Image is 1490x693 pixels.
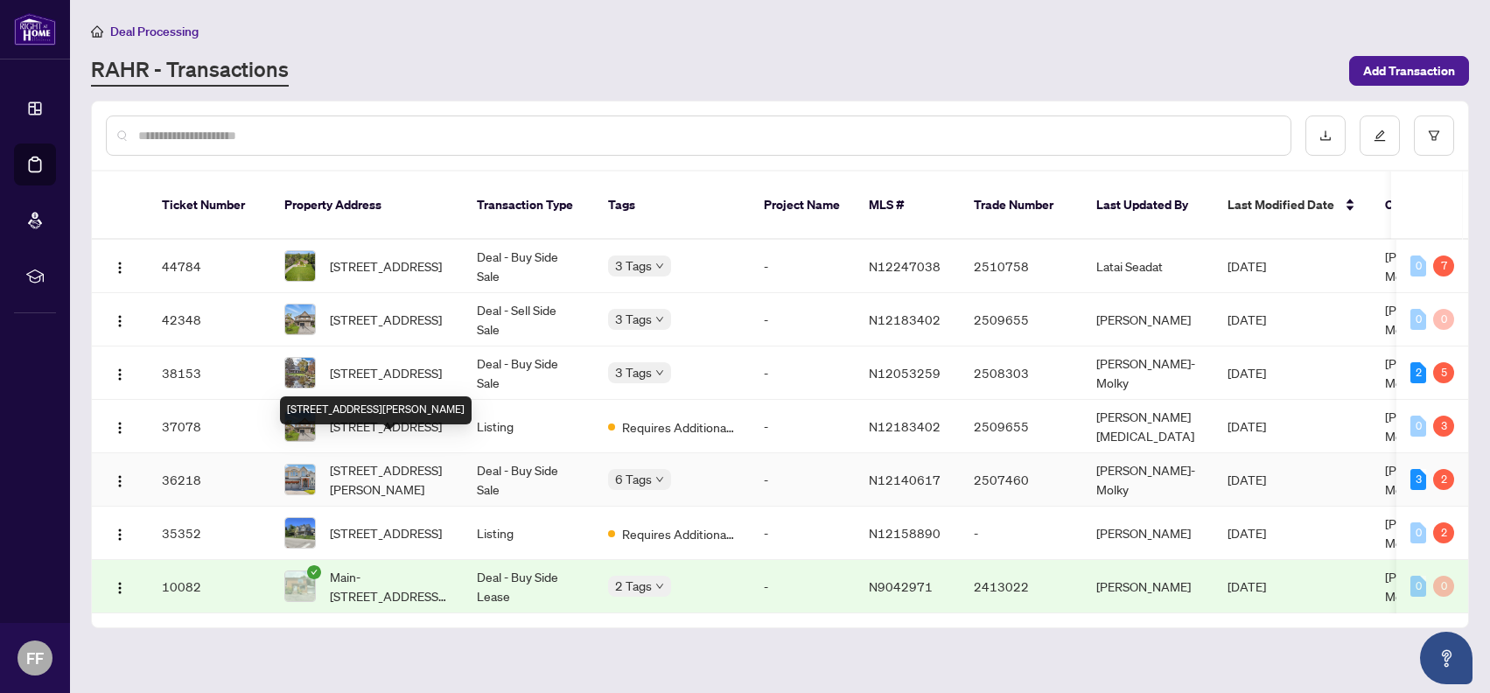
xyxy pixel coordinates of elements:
div: 0 [1433,309,1454,330]
a: RAHR - Transactions [91,55,289,87]
th: Created By [1371,171,1476,240]
button: edit [1360,115,1400,156]
span: Main-[STREET_ADDRESS][PERSON_NAME][PERSON_NAME][PERSON_NAME] [330,567,449,605]
span: FF [26,646,44,670]
th: Trade Number [960,171,1082,240]
span: down [655,262,664,270]
span: [PERSON_NAME]-Molky [1385,302,1484,337]
span: down [655,368,664,377]
th: MLS # [855,171,960,240]
span: [DATE] [1228,418,1266,434]
span: check-circle [307,565,321,579]
td: - [750,240,855,293]
span: N9042971 [869,578,933,594]
div: 2 [1433,522,1454,543]
td: [PERSON_NAME] [1082,507,1214,560]
span: N12247038 [869,258,941,274]
img: Logo [113,474,127,488]
td: 44784 [148,240,270,293]
span: Last Modified Date [1228,195,1334,214]
th: Property Address [270,171,463,240]
button: Logo [106,359,134,387]
img: thumbnail-img [285,251,315,281]
img: Logo [113,261,127,275]
span: home [91,25,103,38]
td: - [750,400,855,453]
td: [PERSON_NAME][MEDICAL_DATA] [1082,400,1214,453]
td: 2509655 [960,400,1082,453]
div: 3 [1433,416,1454,437]
span: down [655,582,664,591]
td: - [960,507,1082,560]
span: [DATE] [1228,258,1266,274]
th: Last Modified Date [1214,171,1371,240]
td: [PERSON_NAME]-Molky [1082,453,1214,507]
img: thumbnail-img [285,571,315,601]
button: Logo [106,572,134,600]
td: Deal - Buy Side Sale [463,240,594,293]
span: Deal Processing [110,24,199,39]
img: thumbnail-img [285,358,315,388]
td: 37078 [148,400,270,453]
span: down [655,475,664,484]
td: 38153 [148,346,270,400]
td: 2507460 [960,453,1082,507]
td: Deal - Buy Side Sale [463,453,594,507]
img: Logo [113,528,127,542]
span: 6 Tags [615,469,652,489]
td: Deal - Buy Side Lease [463,560,594,613]
button: Logo [106,412,134,440]
div: 0 [1410,576,1426,597]
div: [STREET_ADDRESS][PERSON_NAME] [280,396,472,424]
span: [STREET_ADDRESS] [330,310,442,329]
button: filter [1414,115,1454,156]
span: N12140617 [869,472,941,487]
span: [STREET_ADDRESS] [330,363,442,382]
img: thumbnail-img [285,411,315,441]
span: [PERSON_NAME]-Molky [1385,355,1484,390]
button: download [1305,115,1346,156]
td: 36218 [148,453,270,507]
td: Latai Seadat [1082,240,1214,293]
div: 0 [1410,255,1426,276]
img: thumbnail-img [285,518,315,548]
div: 5 [1433,362,1454,383]
td: - [750,346,855,400]
span: N12183402 [869,418,941,434]
span: N12183402 [869,311,941,327]
span: 3 Tags [615,309,652,329]
img: thumbnail-img [285,304,315,334]
button: Add Transaction [1349,56,1469,86]
td: 42348 [148,293,270,346]
th: Tags [594,171,750,240]
td: 35352 [148,507,270,560]
img: Logo [113,421,127,435]
div: 0 [1433,576,1454,597]
button: Logo [106,519,134,547]
span: edit [1374,129,1386,142]
div: 0 [1410,416,1426,437]
th: Ticket Number [148,171,270,240]
button: Logo [106,252,134,280]
span: Requires Additional Docs [622,524,736,543]
span: [PERSON_NAME]-Molky [1385,248,1484,283]
td: 2509655 [960,293,1082,346]
td: Deal - Buy Side Sale [463,346,594,400]
button: Open asap [1420,632,1473,684]
span: [DATE] [1228,578,1266,594]
div: 0 [1410,309,1426,330]
img: logo [14,13,56,45]
td: [PERSON_NAME]-Molky [1082,346,1214,400]
span: [PERSON_NAME]-Molky [1385,515,1484,550]
td: [PERSON_NAME] [1082,560,1214,613]
span: [PERSON_NAME]-Molky [1385,569,1484,604]
th: Transaction Type [463,171,594,240]
td: 10082 [148,560,270,613]
td: [PERSON_NAME] [1082,293,1214,346]
span: [PERSON_NAME]-Molky [1385,409,1484,444]
th: Last Updated By [1082,171,1214,240]
span: 3 Tags [615,255,652,276]
span: N12158890 [869,525,941,541]
span: 2 Tags [615,576,652,596]
div: 2 [1410,362,1426,383]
